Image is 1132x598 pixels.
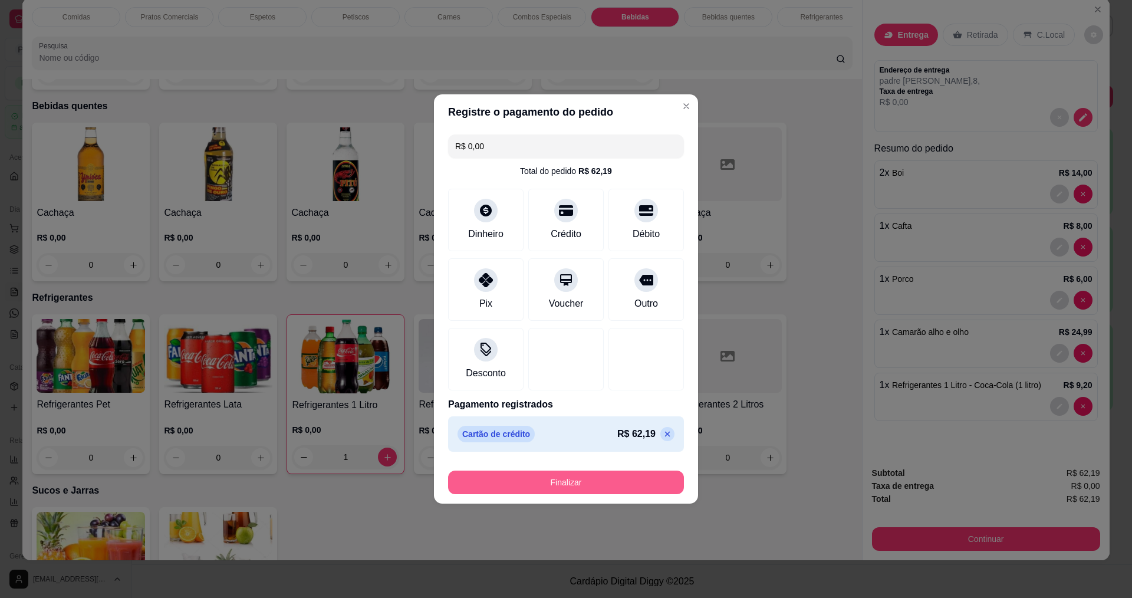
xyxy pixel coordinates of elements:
div: Outro [634,297,658,311]
div: R$ 62,19 [578,165,612,177]
div: Pix [479,297,492,311]
div: Desconto [466,366,506,380]
p: Cartão de crédito [458,426,535,442]
div: Dinheiro [468,227,504,241]
p: R$ 62,19 [617,427,656,441]
div: Total do pedido [520,165,612,177]
header: Registre o pagamento do pedido [434,94,698,130]
input: Ex.: hambúrguer de cordeiro [455,134,677,158]
div: Voucher [549,297,584,311]
div: Débito [633,227,660,241]
button: Finalizar [448,471,684,494]
p: Pagamento registrados [448,397,684,412]
button: Close [677,97,696,116]
div: Crédito [551,227,581,241]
